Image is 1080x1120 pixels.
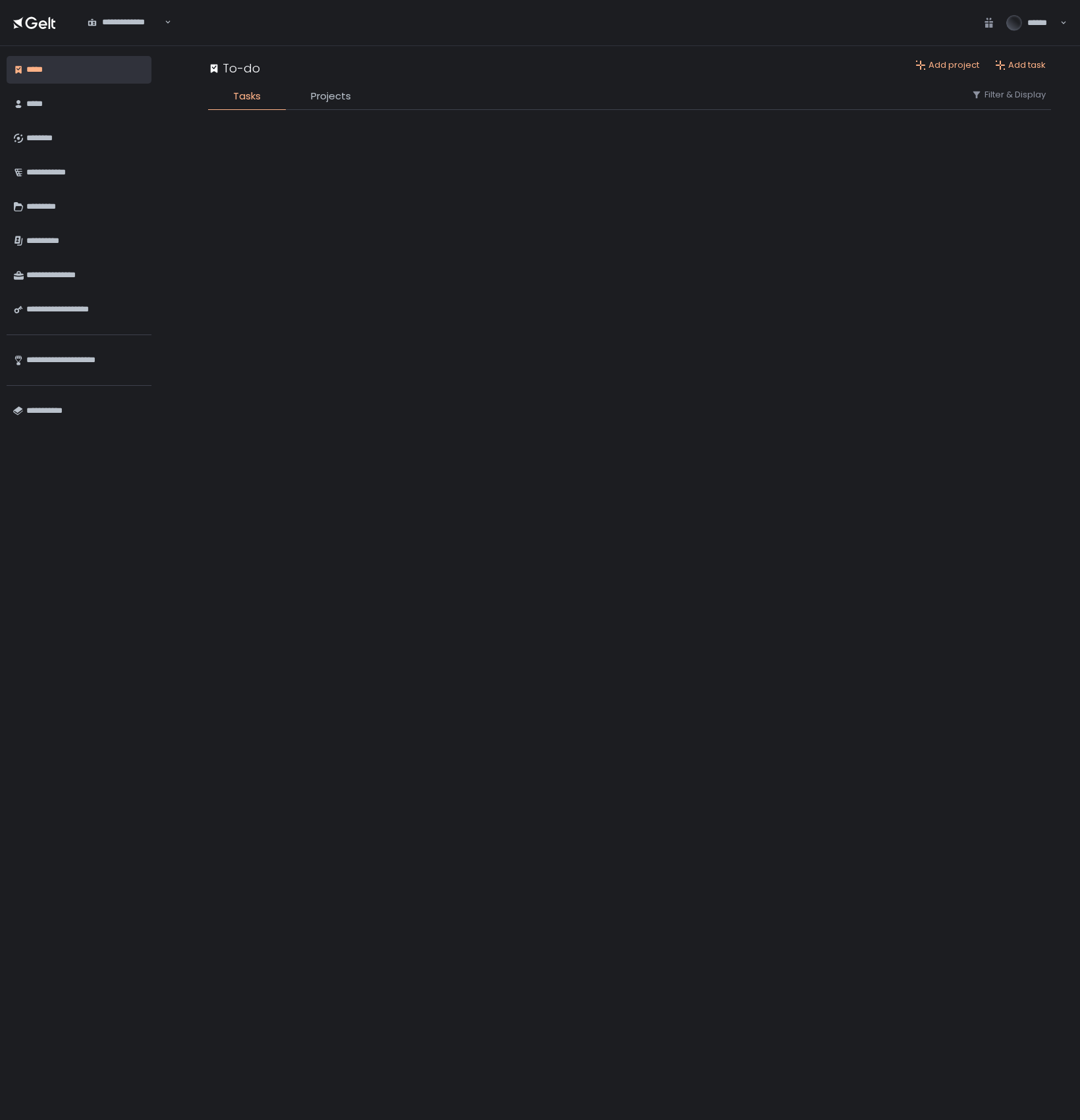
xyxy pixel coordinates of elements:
span: Projects [311,89,351,104]
span: Tasks [233,89,261,104]
button: Filter & Display [971,89,1046,101]
button: Add task [995,59,1046,71]
div: Search for option [79,9,171,37]
input: Search for option [88,28,163,41]
button: Add project [915,59,979,71]
div: To-do [208,59,260,77]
